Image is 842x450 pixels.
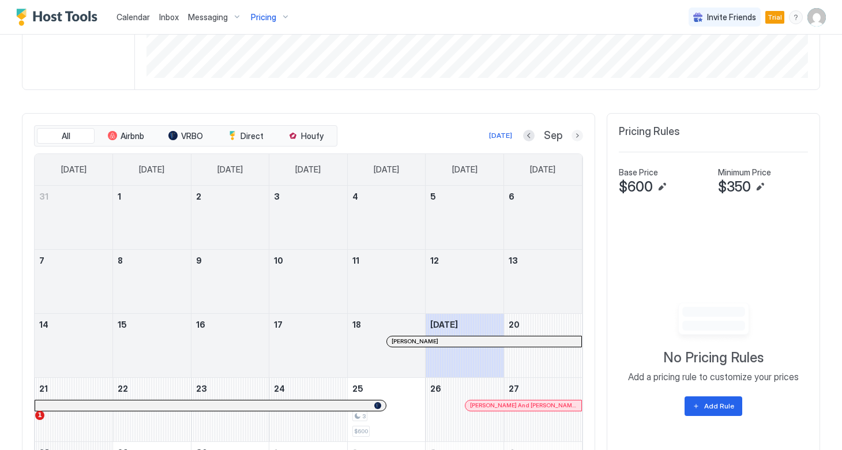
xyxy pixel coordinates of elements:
span: 31 [39,192,48,201]
td: September 24, 2025 [269,377,348,441]
span: 4 [352,192,358,201]
span: 18 [352,320,361,329]
a: September 8, 2025 [113,250,191,271]
a: September 19, 2025 [426,314,503,335]
a: September 11, 2025 [348,250,426,271]
span: 2 [196,192,201,201]
div: [DATE] [489,130,512,141]
a: September 7, 2025 [35,250,112,271]
a: August 31, 2025 [35,186,112,207]
span: 9 [196,256,202,265]
a: Sunday [50,154,98,185]
span: 3 [362,412,366,420]
a: Thursday [362,154,411,185]
span: 5 [430,192,436,201]
a: September 23, 2025 [191,378,269,399]
td: September 19, 2025 [426,313,504,377]
td: September 27, 2025 [503,377,582,441]
button: Previous month [523,130,535,141]
a: September 5, 2025 [426,186,503,207]
td: September 3, 2025 [269,186,348,250]
button: Add Rule [685,396,742,416]
div: tab-group [34,125,337,147]
td: September 18, 2025 [347,313,426,377]
td: September 17, 2025 [269,313,348,377]
span: 8 [118,256,123,265]
iframe: Intercom live chat [12,411,39,438]
td: September 21, 2025 [35,377,113,441]
div: [PERSON_NAME] And [PERSON_NAME] [470,402,577,409]
span: 26 [430,384,441,393]
td: September 8, 2025 [113,249,191,313]
span: 17 [274,320,283,329]
a: September 27, 2025 [504,378,582,399]
a: Tuesday [206,154,254,185]
span: [DATE] [295,164,321,175]
td: September 7, 2025 [35,249,113,313]
td: September 6, 2025 [503,186,582,250]
button: Edit [753,180,767,194]
a: September 25, 2025 [348,378,426,399]
button: Houfy [277,128,334,144]
span: 16 [196,320,205,329]
span: 11 [352,256,359,265]
span: 25 [352,384,363,393]
span: [PERSON_NAME] [392,337,438,345]
span: $350 [718,178,751,196]
div: Empty image [664,299,764,344]
span: Minimum Price [718,167,771,178]
span: VRBO [181,131,203,141]
td: September 26, 2025 [426,377,504,441]
td: August 31, 2025 [35,186,113,250]
a: September 6, 2025 [504,186,582,207]
div: menu [789,10,803,24]
span: 1 [118,192,121,201]
td: September 20, 2025 [503,313,582,377]
span: Direct [240,131,264,141]
td: September 15, 2025 [113,313,191,377]
span: 27 [509,384,519,393]
a: September 10, 2025 [269,250,347,271]
a: Wednesday [284,154,332,185]
span: Airbnb [121,131,144,141]
a: September 17, 2025 [269,314,347,335]
td: September 10, 2025 [269,249,348,313]
a: September 15, 2025 [113,314,191,335]
span: Pricing Rules [619,125,680,138]
div: User profile [807,8,826,27]
span: 21 [39,384,48,393]
span: 14 [39,320,48,329]
a: September 26, 2025 [426,378,503,399]
div: [PERSON_NAME] [392,337,577,345]
span: $600 [619,178,653,196]
button: Edit [655,180,669,194]
span: [DATE] [530,164,555,175]
span: All [62,131,70,141]
a: September 20, 2025 [504,314,582,335]
a: September 22, 2025 [113,378,191,399]
a: September 2, 2025 [191,186,269,207]
td: September 25, 2025 [347,377,426,441]
a: September 4, 2025 [348,186,426,207]
a: Monday [127,154,176,185]
span: Inbox [159,12,179,22]
a: September 9, 2025 [191,250,269,271]
td: September 16, 2025 [191,313,269,377]
span: 15 [118,320,127,329]
td: September 12, 2025 [426,249,504,313]
span: Add a pricing rule to customize your prices [628,371,799,382]
span: 10 [274,256,283,265]
button: Next month [572,130,583,141]
span: Calendar [116,12,150,22]
a: September 12, 2025 [426,250,503,271]
td: September 9, 2025 [191,249,269,313]
div: Host Tools Logo [16,9,103,26]
span: Base Price [619,167,658,178]
span: 22 [118,384,128,393]
td: September 1, 2025 [113,186,191,250]
span: [DATE] [374,164,399,175]
a: September 16, 2025 [191,314,269,335]
span: 6 [509,192,514,201]
button: Direct [217,128,275,144]
td: September 5, 2025 [426,186,504,250]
